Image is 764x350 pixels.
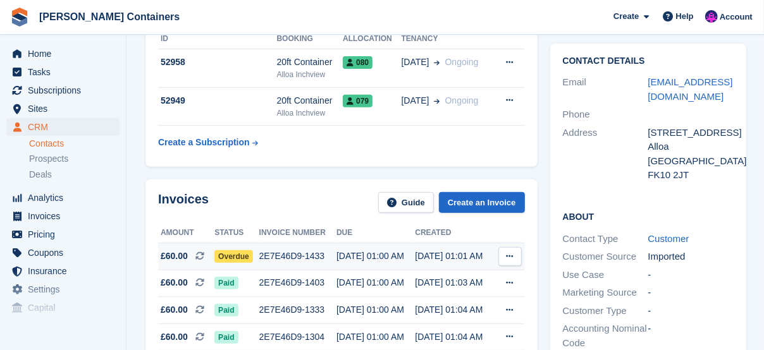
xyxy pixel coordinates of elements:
[214,223,259,243] th: Status
[343,29,401,49] th: Allocation
[6,81,120,99] a: menu
[6,63,120,81] a: menu
[445,95,479,106] span: Ongoing
[336,223,415,243] th: Due
[563,304,648,318] div: Customer Type
[648,126,734,140] div: [STREET_ADDRESS]
[6,189,120,207] a: menu
[259,330,336,344] div: 2E7E46D9-1304
[28,299,104,317] span: Capital
[214,331,238,344] span: Paid
[343,56,373,69] span: 080
[648,268,734,282] div: -
[29,169,52,181] span: Deals
[563,232,648,246] div: Contact Type
[6,299,120,317] a: menu
[28,118,104,136] span: CRM
[563,286,648,300] div: Marketing Source
[378,192,434,213] a: Guide
[158,223,214,243] th: Amount
[563,75,648,104] div: Email
[158,29,277,49] th: ID
[28,63,104,81] span: Tasks
[6,226,120,243] a: menu
[415,303,493,317] div: [DATE] 01:04 AM
[563,126,648,183] div: Address
[28,100,104,118] span: Sites
[439,192,525,213] a: Create an Invoice
[161,303,188,317] span: £60.00
[277,107,343,119] div: Alloa Inchview
[415,276,493,289] div: [DATE] 01:03 AM
[648,322,734,350] div: -
[29,152,120,166] a: Prospects
[648,304,734,318] div: -
[10,8,29,27] img: stora-icon-8386f47178a22dfd0bd8f6a31ec36ba5ce8667c1dd55bd0f319d3a0aa187defe.svg
[648,76,733,102] a: [EMAIL_ADDRESS][DOMAIN_NAME]
[563,210,734,222] h2: About
[613,10,639,23] span: Create
[6,281,120,298] a: menu
[336,276,415,289] div: [DATE] 01:00 AM
[214,250,253,263] span: Overdue
[6,244,120,262] a: menu
[28,207,104,225] span: Invoices
[6,207,120,225] a: menu
[415,250,493,263] div: [DATE] 01:01 AM
[402,29,493,49] th: Tenancy
[161,330,188,344] span: £60.00
[563,268,648,282] div: Use Case
[648,250,734,264] div: Imported
[259,223,336,243] th: Invoice number
[6,118,120,136] a: menu
[648,233,689,244] a: Customer
[648,140,734,154] div: Alloa
[259,250,336,263] div: 2E7E46D9-1433
[336,303,415,317] div: [DATE] 01:00 AM
[445,57,479,67] span: Ongoing
[259,276,336,289] div: 2E7E46D9-1403
[28,262,104,280] span: Insurance
[277,29,343,49] th: Booking
[29,153,68,165] span: Prospects
[34,6,185,27] a: [PERSON_NAME] Containers
[158,136,250,149] div: Create a Subscription
[6,100,120,118] a: menu
[277,69,343,80] div: Alloa Inchview
[563,56,734,66] h2: Contact Details
[648,286,734,300] div: -
[676,10,694,23] span: Help
[336,250,415,263] div: [DATE] 01:00 AM
[277,94,343,107] div: 20ft Container
[161,250,188,263] span: £60.00
[343,95,373,107] span: 079
[28,244,104,262] span: Coupons
[214,304,238,317] span: Paid
[158,56,277,69] div: 52958
[6,262,120,280] a: menu
[563,250,648,264] div: Customer Source
[6,45,120,63] a: menu
[28,45,104,63] span: Home
[705,10,718,23] img: Claire Wilson
[29,168,120,181] a: Deals
[563,322,648,350] div: Accounting Nominal Code
[28,81,104,99] span: Subscriptions
[648,154,734,169] div: [GEOGRAPHIC_DATA]
[402,56,429,69] span: [DATE]
[277,56,343,69] div: 20ft Container
[161,276,188,289] span: £60.00
[563,107,648,122] div: Phone
[402,94,429,107] span: [DATE]
[158,131,258,154] a: Create a Subscription
[336,330,415,344] div: [DATE] 01:00 AM
[259,303,336,317] div: 2E7E46D9-1333
[648,168,734,183] div: FK10 2JT
[415,330,493,344] div: [DATE] 01:04 AM
[415,223,493,243] th: Created
[720,11,753,23] span: Account
[158,94,277,107] div: 52949
[28,281,104,298] span: Settings
[158,192,209,213] h2: Invoices
[214,277,238,289] span: Paid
